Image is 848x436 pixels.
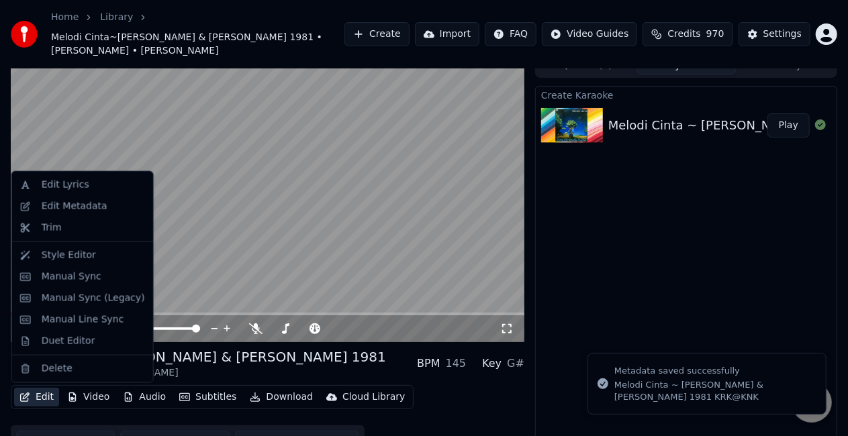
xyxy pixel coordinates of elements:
img: youka [11,21,38,48]
div: 145 [446,356,467,372]
button: Import [415,22,479,46]
div: Manual Sync (Legacy) [42,292,145,305]
span: 970 [706,28,724,41]
div: G# [507,356,524,372]
div: Edit Lyrics [42,178,89,192]
a: Home [51,11,79,24]
button: Audio [117,388,171,406]
button: Video [62,388,115,406]
div: Melodi Cinta~[PERSON_NAME] & [PERSON_NAME] 1981 [11,347,386,366]
button: Credits970 [643,22,733,46]
button: Settings [739,22,810,46]
div: [PERSON_NAME] • [PERSON_NAME] [11,366,386,380]
div: Settings [763,28,802,41]
div: Cloud Library [342,390,405,404]
div: Style Editor [42,249,96,262]
button: Subtitles [174,388,242,406]
button: Edit [14,388,59,406]
div: Edit Metadata [42,200,107,213]
span: Credits [667,28,700,41]
div: Manual Line Sync [42,313,124,327]
div: Melodi Cinta ~ [PERSON_NAME] & [PERSON_NAME] 1981 KRK@KNK [614,379,815,403]
div: BPM [417,356,440,372]
div: Trim [42,221,62,235]
nav: breadcrumb [51,11,344,58]
a: Library [100,11,133,24]
div: Create Karaoke [536,87,837,103]
span: Melodi Cinta~[PERSON_NAME] & [PERSON_NAME] 1981 • [PERSON_NAME] • [PERSON_NAME] [51,31,344,58]
div: Manual Sync [42,270,101,284]
button: Play [767,113,810,138]
button: Video Guides [542,22,637,46]
div: Key [482,356,502,372]
button: FAQ [485,22,536,46]
div: Metadata saved successfully [614,364,815,378]
div: Delete [42,362,73,376]
button: Download [244,388,318,406]
button: Create [344,22,410,46]
div: Duet Editor [42,335,95,348]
